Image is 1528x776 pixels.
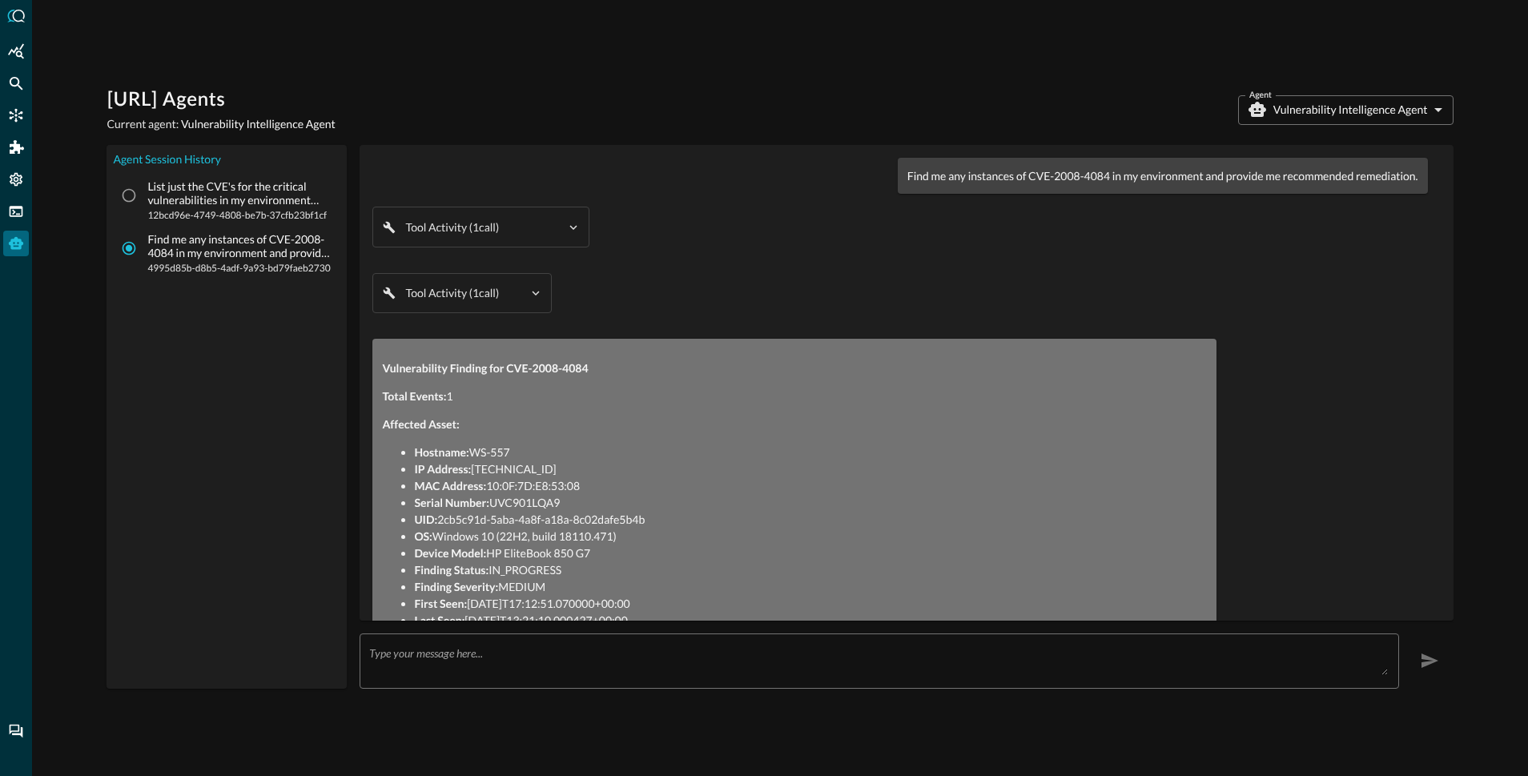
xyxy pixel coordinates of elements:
li: [DATE]T17:12:51.070000+00:00 [414,595,1207,612]
strong: MAC Address: [414,479,486,493]
span: 12bcd96e-4749-4808-be7b-37cfb23bf1cf [147,207,332,223]
li: [DATE]T13:21:10.000427+00:00 [414,612,1207,629]
strong: Total Events: [382,389,446,403]
div: Federated Search [3,70,29,96]
p: Tool Activity ( 1 call ) [405,285,499,301]
p: Find me any instances of CVE-2008-4084 in my environment and provide me recommended remediation. [147,233,332,260]
p: Find me any instances of CVE-2008-4084 in my environment and provide me recommended remediation. [907,167,1418,184]
div: Query Agent [3,231,29,256]
button: Tool Activity (1call) [383,218,578,237]
p: Current agent: [107,116,335,132]
span: 4995d85b-d8b5-4adf-9a93-bd79faeb2730 [147,260,332,276]
strong: Affected Asset: [382,417,459,431]
p: Vulnerability Intelligence Agent [1273,102,1428,118]
li: MEDIUM [414,578,1207,595]
strong: Serial Number: [414,496,489,509]
strong: Vulnerability Finding for CVE-2008-4084 [382,361,588,375]
li: UVC901LQA9 [414,494,1207,511]
div: Summary Insights [3,38,29,64]
strong: IP Address: [414,462,471,476]
li: IN_PROGRESS [414,561,1207,578]
strong: Device Model: [414,546,486,560]
li: HP EliteBook 850 G7 [414,545,1207,561]
li: [TECHNICAL_ID] [414,460,1207,477]
label: Agent [1249,88,1272,103]
strong: Last Seen: [414,613,464,627]
strong: UID: [414,513,437,526]
h1: [URL] Agents [107,87,335,113]
li: 2cb5c91d-5aba-4a8f-a18a-8c02dafe5b4b [414,511,1207,528]
strong: First Seen: [414,597,467,610]
strong: Finding Status: [414,563,489,577]
div: Chat [3,718,29,744]
div: Connectors [3,103,29,128]
strong: Hostname: [414,445,468,459]
li: Windows 10 (22H2, build 18110.471) [414,528,1207,545]
strong: OS: [414,529,432,543]
div: Addons [4,135,30,160]
button: Tool Activity (1call) [383,283,541,303]
span: Vulnerability Intelligence Agent [181,117,336,131]
li: 10:0F:7D:E8:53:08 [414,477,1207,494]
div: Settings [3,167,29,192]
p: Tool Activity ( 1 call ) [405,219,499,235]
li: WS-557 [414,444,1207,460]
p: 1 [382,388,1207,404]
div: FSQL [3,199,29,224]
legend: Agent Session History [113,151,221,167]
p: List just the CVE's for the critical vulnerabilities in my environment discovered in the last 24 ... [147,180,332,207]
strong: Finding Severity: [414,580,498,593]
